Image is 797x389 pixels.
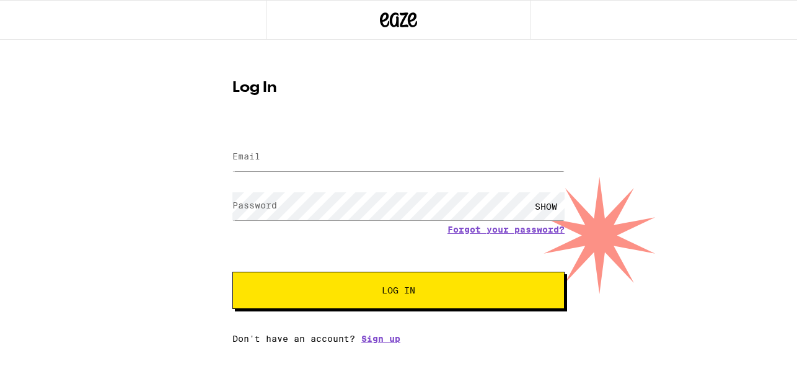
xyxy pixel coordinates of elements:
div: SHOW [527,192,565,220]
a: Sign up [361,334,400,344]
label: Email [232,151,260,161]
button: Log In [232,272,565,309]
h1: Log In [232,81,565,96]
input: Email [232,143,565,171]
span: Log In [382,286,415,295]
label: Password [232,200,277,210]
div: Don't have an account? [232,334,565,344]
a: Forgot your password? [447,225,565,235]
